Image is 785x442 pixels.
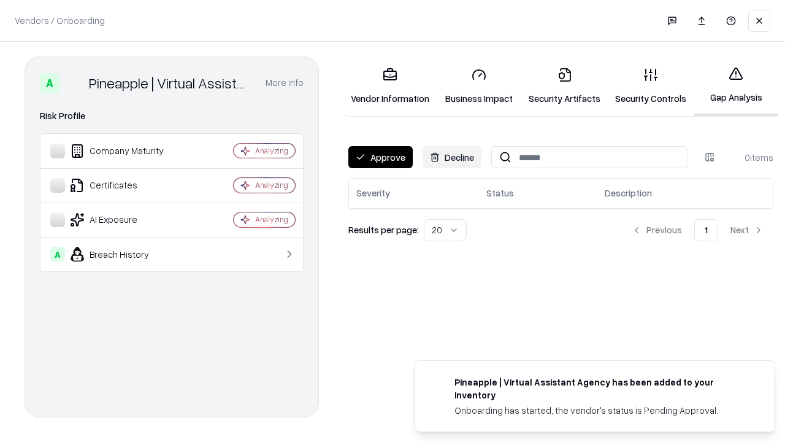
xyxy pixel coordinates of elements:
a: Security Controls [608,58,694,115]
div: Risk Profile [40,109,304,123]
div: AI Exposure [50,212,197,227]
a: Vendor Information [343,58,437,115]
div: Breach History [50,247,197,262]
button: More info [266,72,304,94]
div: Company Maturity [50,144,197,158]
img: trypineapple.com [430,376,445,390]
nav: pagination [622,219,773,241]
div: Analyzing [255,180,288,190]
div: A [50,247,65,262]
button: Approve [348,146,413,168]
a: Business Impact [437,58,521,115]
a: Security Artifacts [521,58,608,115]
a: Gap Analysis [694,56,778,116]
div: Onboarding has started, the vendor's status is Pending Approval. [454,404,745,417]
div: Pineapple | Virtual Assistant Agency [89,73,251,93]
div: Analyzing [255,214,288,225]
div: 0 items [724,151,773,164]
div: Certificates [50,178,197,193]
div: Description [605,187,652,200]
div: Analyzing [255,145,288,156]
div: Pineapple | Virtual Assistant Agency has been added to your inventory [454,376,745,401]
p: Results per page: [348,223,419,236]
div: A [40,73,59,93]
p: Vendors / Onboarding [15,14,105,27]
img: Pineapple | Virtual Assistant Agency [64,73,84,93]
div: Status [486,187,514,200]
div: Severity [356,187,390,200]
button: Decline [423,146,481,168]
button: 1 [694,219,718,241]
